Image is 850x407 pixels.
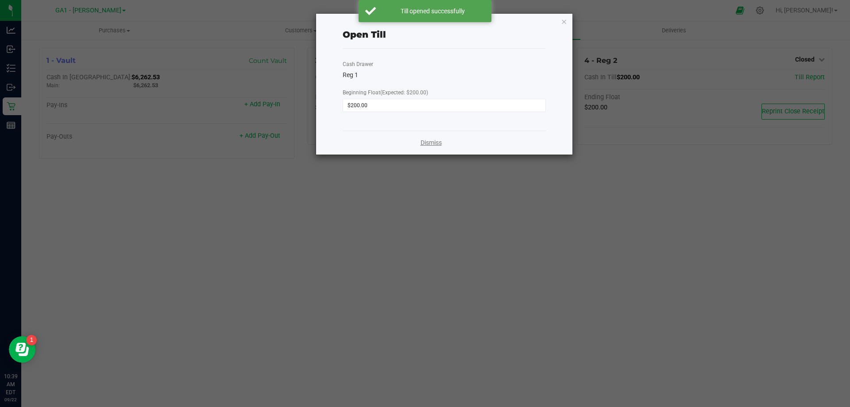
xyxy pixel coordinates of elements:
span: (Expected: $200.00) [380,89,428,96]
div: Open Till [343,28,386,41]
label: Cash Drawer [343,60,373,68]
div: Till opened successfully [381,7,485,16]
iframe: Resource center [9,336,35,363]
a: Dismiss [421,138,442,147]
div: Reg 1 [343,70,546,80]
iframe: Resource center unread badge [26,335,37,345]
span: Beginning Float [343,89,428,96]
